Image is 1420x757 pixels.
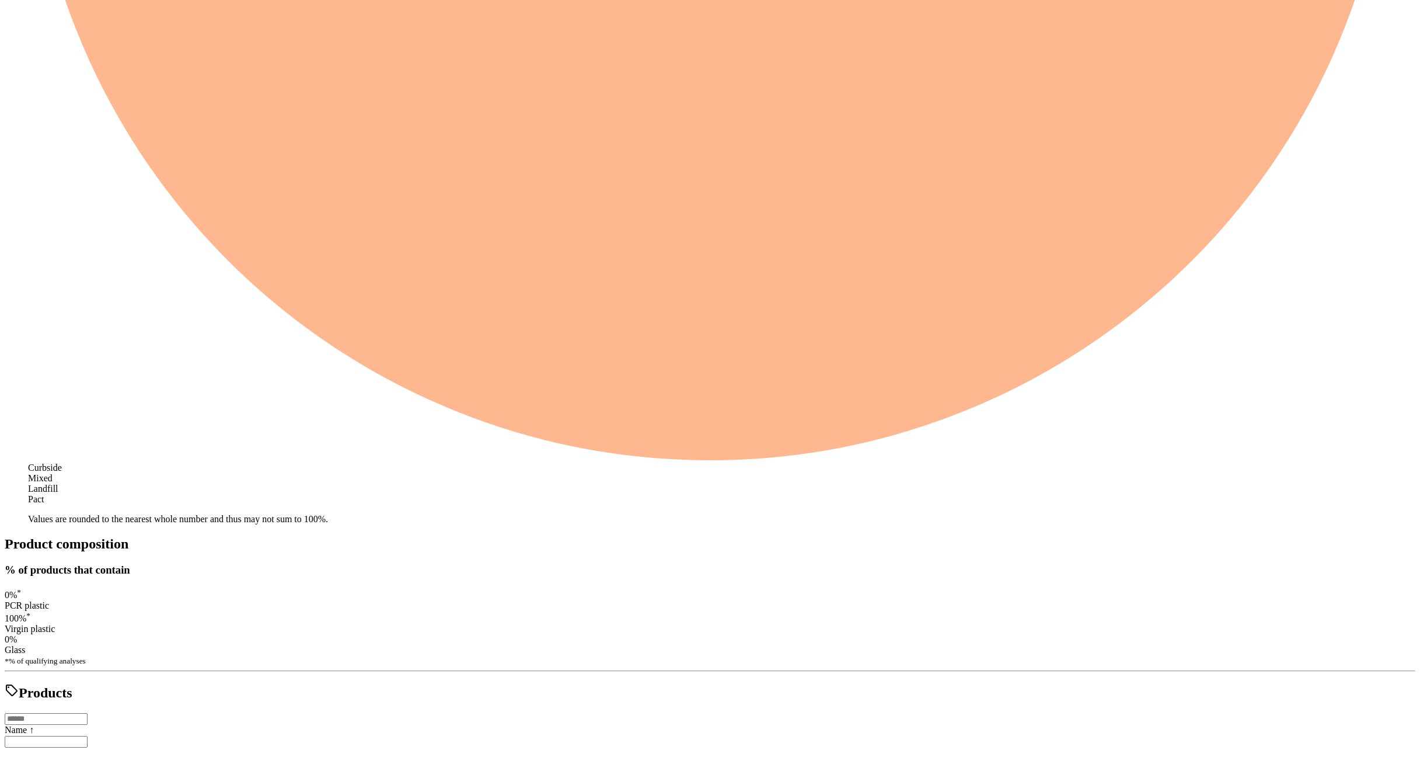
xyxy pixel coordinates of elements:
[5,588,1415,600] div: 0%
[28,514,1392,525] p: Values are rounded to the nearest whole number and thus may not sum to 100%.
[5,657,86,665] small: *% of qualifying analyses
[28,484,58,494] span: Landfill
[5,634,1415,645] div: 0%
[5,683,19,697] span: sell
[28,463,62,473] span: Curbside
[5,683,1415,701] h2: Products
[5,600,1415,611] div: PCR plastic
[5,611,1415,624] div: 100%
[5,536,1415,552] h2: Product composition
[5,725,1415,735] div: Name ↑
[28,473,53,483] span: Mixed
[28,494,44,504] span: Pact
[5,564,1415,577] h3: % of products that contain
[5,624,1415,634] div: Virgin plastic
[5,645,1415,655] div: Glass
